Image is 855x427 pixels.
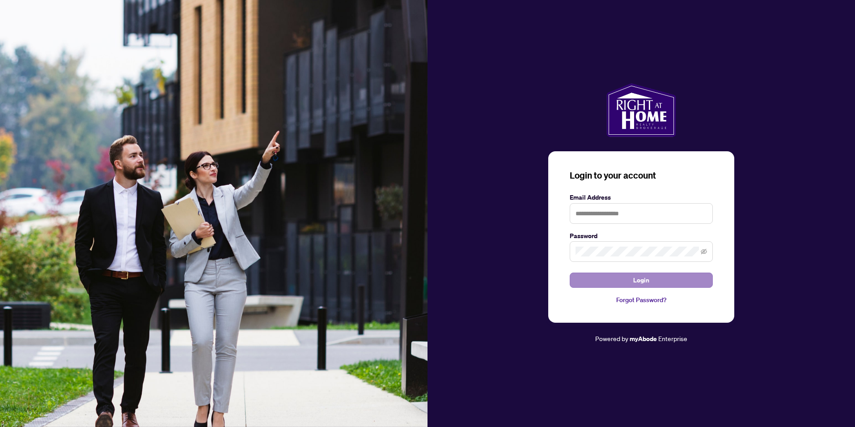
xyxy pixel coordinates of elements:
a: Forgot Password? [570,295,713,305]
h3: Login to your account [570,169,713,182]
button: Login [570,273,713,288]
span: Powered by [595,334,628,342]
a: myAbode [630,334,657,344]
span: eye-invisible [701,248,707,255]
span: Login [633,273,649,287]
img: ma-logo [606,83,676,137]
label: Email Address [570,192,713,202]
label: Password [570,231,713,241]
span: Enterprise [658,334,687,342]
